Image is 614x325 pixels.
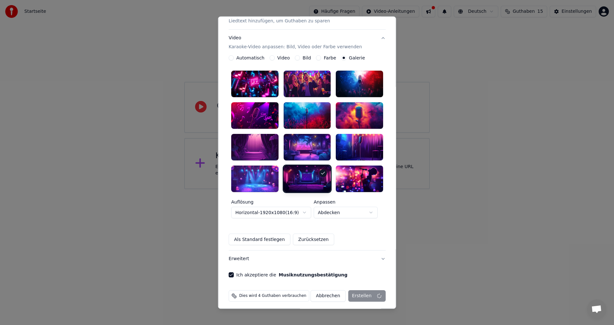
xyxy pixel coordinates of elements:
[303,56,311,60] label: Bild
[229,30,386,56] button: VideoKaraoke-Video anpassen: Bild, Video oder Farbe verwenden
[229,4,386,30] button: LiedtexteLiedtext hinzufügen, um Guthaben zu sparen
[231,200,311,205] label: Auflösung
[311,290,345,302] button: Abbrechen
[229,18,330,25] p: Liedtext hinzufügen, um Guthaben zu sparen
[236,273,347,277] label: Ich akzeptiere die
[279,273,347,277] button: Ich akzeptiere die
[229,56,386,251] div: VideoKaraoke-Video anpassen: Bild, Video oder Farbe verwenden
[324,56,336,60] label: Farbe
[293,234,334,245] button: Zurücksetzen
[229,44,362,50] p: Karaoke-Video anpassen: Bild, Video oder Farbe verwenden
[239,294,306,299] span: Dies wird 4 Guthaben verbrauchen
[229,251,386,267] button: Erweitert
[314,200,378,205] label: Anpassen
[349,56,365,60] label: Galerie
[277,56,290,60] label: Video
[229,234,290,245] button: Als Standard festlegen
[229,35,362,50] div: Video
[236,56,264,60] label: Automatisch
